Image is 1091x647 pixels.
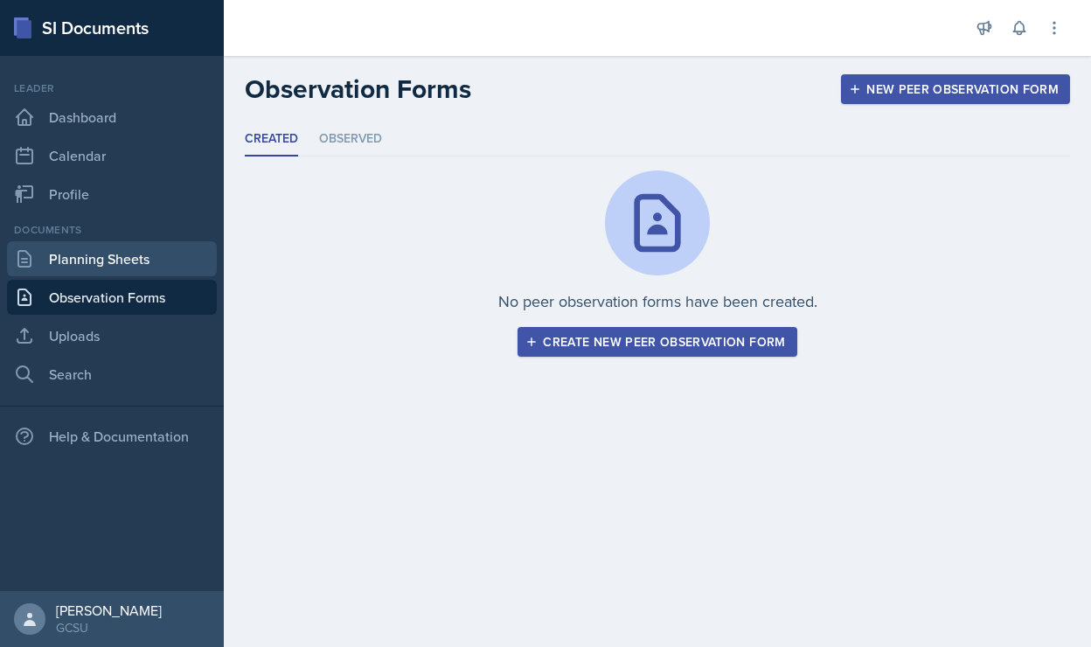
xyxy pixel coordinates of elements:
[56,619,162,637] div: GCSU
[518,327,796,357] button: Create new peer observation form
[7,318,217,353] a: Uploads
[7,419,217,454] div: Help & Documentation
[7,80,217,96] div: Leader
[245,73,471,105] h2: Observation Forms
[7,222,217,238] div: Documents
[852,82,1059,96] div: New Peer Observation Form
[841,74,1070,104] button: New Peer Observation Form
[56,602,162,619] div: [PERSON_NAME]
[245,122,298,157] li: Created
[319,122,382,157] li: Observed
[7,357,217,392] a: Search
[7,280,217,315] a: Observation Forms
[498,289,817,313] p: No peer observation forms have been created.
[7,241,217,276] a: Planning Sheets
[7,100,217,135] a: Dashboard
[7,177,217,212] a: Profile
[7,138,217,173] a: Calendar
[529,335,785,349] div: Create new peer observation form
